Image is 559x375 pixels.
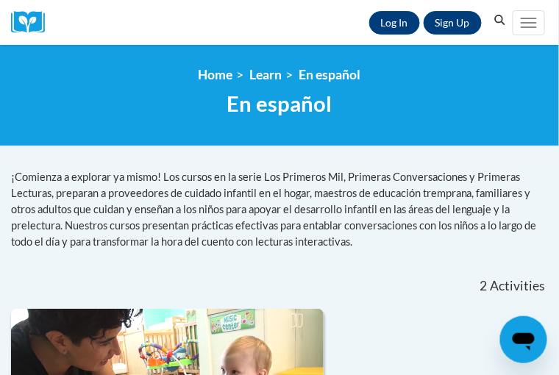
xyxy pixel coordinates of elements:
span: Activities [490,278,545,294]
a: En español [299,67,361,82]
span: 2 [480,278,488,294]
span: En español [227,90,332,116]
iframe: Button to launch messaging window [500,316,547,363]
a: Log In [369,11,420,35]
a: Home [199,67,233,82]
button: Search [489,12,511,29]
a: Cox Campus [11,11,55,34]
a: Learn [250,67,282,82]
p: ¡Comienza a explorar ya mismo! Los cursos en la serie Los Primeros Mil, Primeras Conversaciones y... [11,169,548,250]
img: Logo brand [11,11,55,34]
a: Register [424,11,482,35]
